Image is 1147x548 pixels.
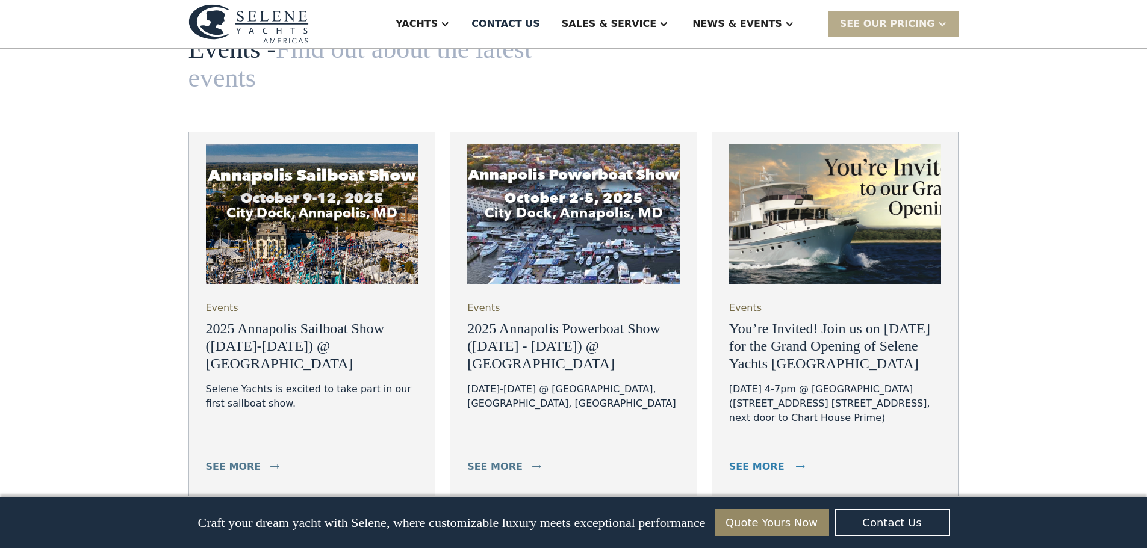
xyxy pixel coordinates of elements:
[729,301,762,315] div: Events
[206,301,238,315] div: Events
[206,382,418,411] div: Selene Yachts is excited to take part in our first sailboat show.
[828,11,959,37] div: SEE Our Pricing
[197,515,705,531] p: Craft your dream yacht with Selene, where customizable luxury meets exceptional performance
[471,17,540,31] div: Contact US
[712,132,959,496] a: EventsYou’re Invited! Join us on [DATE] for the Grand Opening of Selene Yachts [GEOGRAPHIC_DATA][...
[467,301,500,315] div: Events
[729,460,785,474] div: see more
[270,464,279,469] img: icon
[450,132,697,496] a: Events2025 Annapolis Powerboat Show ([DATE] - [DATE]) @ [GEOGRAPHIC_DATA][DATE]-[DATE] @ [GEOGRAP...
[715,509,829,536] a: Quote Yours Now
[729,382,942,425] div: [DATE] 4-7pm @ [GEOGRAPHIC_DATA] ([STREET_ADDRESS] [STREET_ADDRESS], next door to Chart House Prime)
[188,35,536,93] h2: Events -
[562,17,656,31] div: Sales & Service
[729,320,942,372] h3: You’re Invited! Join us on [DATE] for the Grand Opening of Selene Yachts [GEOGRAPHIC_DATA]
[532,464,541,469] img: icon
[692,17,782,31] div: News & EVENTS
[467,320,680,372] h3: 2025 Annapolis Powerboat Show ([DATE] - [DATE]) @ [GEOGRAPHIC_DATA]
[188,132,436,496] a: Events2025 Annapolis Sailboat Show ([DATE]-[DATE]) @ [GEOGRAPHIC_DATA]Selene Yachts is excited to...
[206,460,261,474] div: see more
[835,509,950,536] a: Contact Us
[188,4,309,43] img: logo
[206,320,418,372] h3: 2025 Annapolis Sailboat Show ([DATE]-[DATE]) @ [GEOGRAPHIC_DATA]
[796,464,805,469] img: icon
[396,17,438,31] div: Yachts
[467,382,680,411] div: [DATE]-[DATE] @ [GEOGRAPHIC_DATA], [GEOGRAPHIC_DATA], [GEOGRAPHIC_DATA]
[188,34,532,93] span: Find out about the latest events
[467,460,523,474] div: see more
[840,17,935,31] div: SEE Our Pricing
